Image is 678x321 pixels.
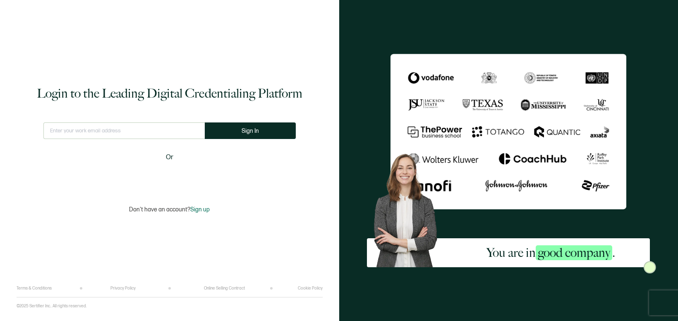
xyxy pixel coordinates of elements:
[190,206,210,213] span: Sign up
[486,244,615,261] h2: You are in .
[122,168,217,186] div: Sign in with Google. Opens in new tab
[242,128,259,134] span: Sign In
[536,245,612,260] span: good company
[37,85,302,102] h1: Login to the Leading Digital Credentialing Platform
[367,148,452,267] img: Sertifier Login - You are in <span class="strong-h">good company</span>. Hero
[166,152,173,163] span: Or
[118,168,221,186] iframe: Sign in with Google Button
[644,261,656,273] img: Sertifier Login
[298,286,323,291] a: Cookie Policy
[391,54,626,209] img: Sertifier Login - You are in <span class="strong-h">good company</span>.
[205,122,296,139] button: Sign In
[17,286,52,291] a: Terms & Conditions
[110,286,136,291] a: Privacy Policy
[43,122,205,139] input: Enter your work email address
[204,286,245,291] a: Online Selling Contract
[17,304,87,309] p: ©2025 Sertifier Inc.. All rights reserved.
[129,206,210,213] p: Don't have an account?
